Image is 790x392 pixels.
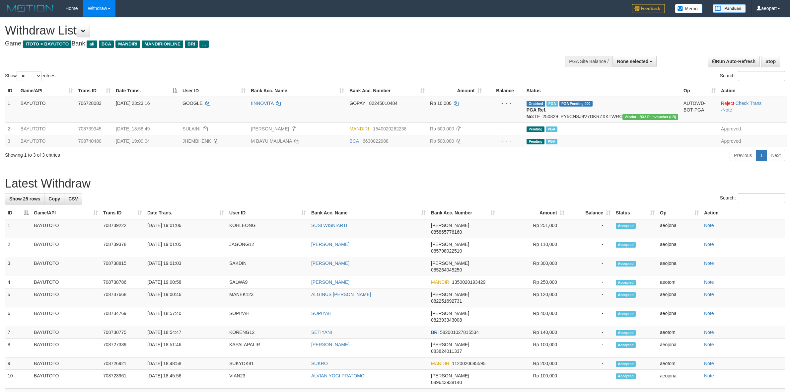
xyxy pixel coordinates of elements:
[199,40,208,48] span: ...
[730,150,756,161] a: Previous
[431,317,462,323] span: Copy 082393343008 to clipboard
[704,292,714,297] a: Note
[738,71,785,81] input: Search:
[311,361,328,366] a: SUKRO
[311,342,349,347] a: [PERSON_NAME]
[616,223,636,229] span: Accepted
[498,370,567,389] td: Rp 100,000
[101,257,145,276] td: 708738815
[567,288,613,307] td: -
[349,138,359,144] span: BCA
[612,56,657,67] button: None selected
[430,126,454,131] span: Rp 500.000
[31,370,101,389] td: BAYUTOTO
[431,380,462,385] span: Copy 089643938140 to clipboard
[64,193,82,204] a: CSV
[31,357,101,370] td: BAYUTOTO
[721,101,734,106] a: Reject
[720,193,785,203] label: Search:
[718,97,787,123] td: · ·
[227,288,309,307] td: MANEK123
[567,207,613,219] th: Balance: activate to sort column ascending
[31,207,101,219] th: Game/API: activate to sort column ascending
[567,326,613,339] td: -
[431,342,469,347] span: [PERSON_NAME]
[704,242,714,247] a: Note
[704,330,714,335] a: Note
[616,311,636,317] span: Accepted
[5,3,55,13] img: MOTION_logo.png
[145,288,227,307] td: [DATE] 19:00:46
[657,370,701,389] td: aeojona
[145,357,227,370] td: [DATE] 18:48:58
[616,292,636,298] span: Accepted
[227,357,309,370] td: SUKYOK81
[756,150,767,161] a: 1
[498,219,567,238] td: Rp 251,000
[657,238,701,257] td: aeojona
[440,330,479,335] span: Copy 582001027815534 to clipboard
[5,71,55,81] label: Show entries
[431,267,462,273] span: Copy 085264045250 to clipboard
[567,219,613,238] td: -
[145,326,227,339] td: [DATE] 18:54:47
[736,101,762,106] a: Check Trans
[145,238,227,257] td: [DATE] 19:01:05
[427,85,484,97] th: Amount: activate to sort column ascending
[616,342,636,348] span: Accepted
[498,357,567,370] td: Rp 200,000
[430,138,454,144] span: Rp 500.000
[718,135,787,147] td: Approved
[428,207,498,219] th: Bank Acc. Number: activate to sort column ascending
[524,97,681,123] td: TF_250829_PY5CNSJ9V7DKRZXKTWRC
[704,311,714,316] a: Note
[48,196,60,201] span: Copy
[5,219,31,238] td: 1
[559,101,593,107] span: PGA Pending
[251,138,292,144] a: M BAYU MAULANA
[704,361,714,366] a: Note
[498,276,567,288] td: Rp 250,000
[431,292,469,297] span: [PERSON_NAME]
[180,85,248,97] th: User ID: activate to sort column ascending
[452,279,485,285] span: Copy 1350020193429 to clipboard
[616,361,636,367] span: Accepted
[722,107,732,113] a: Note
[657,207,701,219] th: Op: activate to sort column ascending
[498,257,567,276] td: Rp 300,000
[369,101,397,106] span: Copy 82245010484 to clipboard
[311,261,349,266] a: [PERSON_NAME]
[5,238,31,257] td: 2
[498,288,567,307] td: Rp 120,000
[430,101,452,106] span: Rp 10.000
[704,342,714,347] a: Note
[616,242,636,248] span: Accepted
[657,257,701,276] td: aeojona
[87,40,97,48] span: all
[546,101,558,107] span: Marked by aeojona
[431,298,462,304] span: Copy 082251692731 to clipboard
[616,261,636,267] span: Accepted
[101,370,145,389] td: 708723961
[31,339,101,357] td: BAYUTOTO
[431,229,462,235] span: Copy 085865776160 to clipboard
[5,135,18,147] td: 3
[5,122,18,135] td: 2
[498,207,567,219] th: Amount: activate to sort column ascending
[567,357,613,370] td: -
[498,326,567,339] td: Rp 140,000
[363,138,389,144] span: Copy 6630822988 to clipboard
[227,257,309,276] td: SAKDIN
[487,100,521,107] div: - - -
[115,40,140,48] span: MANDIRI
[44,193,64,204] a: Copy
[5,97,18,123] td: 1
[185,40,198,48] span: BRI
[113,85,180,97] th: Date Trans.: activate to sort column descending
[182,126,200,131] span: SULAINI
[498,339,567,357] td: Rp 100,000
[5,24,520,37] h1: Withdraw List
[31,257,101,276] td: BAYUTOTO
[5,339,31,357] td: 8
[657,339,701,357] td: aeojona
